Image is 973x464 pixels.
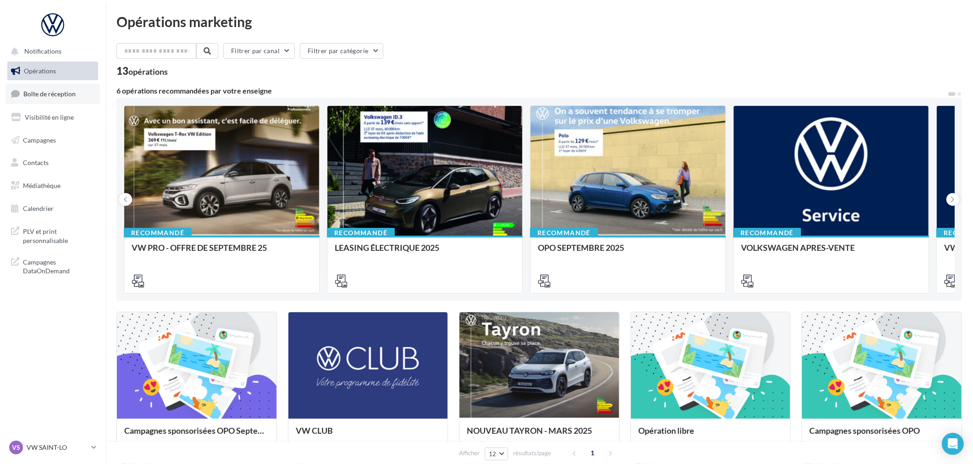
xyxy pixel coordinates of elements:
span: 1 [585,446,600,460]
span: Campagnes [23,136,56,144]
a: Médiathèque [6,176,100,195]
div: NOUVEAU TAYRON - MARS 2025 [467,426,612,444]
a: VS VW SAINT-LO [7,439,98,456]
a: Boîte de réception [6,84,100,104]
div: Open Intercom Messenger [942,433,964,455]
button: 12 [485,447,508,460]
span: Campagnes DataOnDemand [23,256,94,276]
span: PLV et print personnalisable [23,225,94,245]
span: Visibilité en ligne [25,113,74,121]
span: Afficher [459,449,480,458]
div: LEASING ÉLECTRIQUE 2025 [335,243,515,261]
a: Contacts [6,153,100,172]
span: Opérations [24,67,56,75]
div: VW CLUB [296,426,441,444]
span: Boîte de réception [23,90,76,98]
div: OPO SEPTEMBRE 2025 [538,243,718,261]
div: Campagnes sponsorisées OPO [809,426,954,444]
a: PLV et print personnalisable [6,221,100,249]
div: 13 [116,66,168,76]
div: Recommandé [124,228,192,238]
div: Recommandé [530,228,598,238]
span: Notifications [24,48,61,55]
div: Campagnes sponsorisées OPO Septembre [124,426,269,444]
span: Calendrier [23,204,54,212]
span: 12 [489,450,497,458]
button: Filtrer par catégorie [300,43,383,59]
span: Médiathèque [23,182,61,189]
p: VW SAINT-LO [27,443,88,452]
a: Visibilité en ligne [6,108,100,127]
a: Opérations [6,61,100,81]
a: Calendrier [6,199,100,218]
button: Filtrer par canal [223,43,295,59]
span: VS [12,443,20,452]
a: Campagnes DataOnDemand [6,252,100,279]
div: VW PRO - OFFRE DE SEPTEMBRE 25 [132,243,312,261]
div: opérations [128,67,168,76]
span: résultats/page [513,449,551,458]
div: Opérations marketing [116,15,962,28]
div: Recommandé [733,228,801,238]
div: Recommandé [327,228,395,238]
div: VOLKSWAGEN APRES-VENTE [741,243,921,261]
a: Campagnes [6,131,100,150]
div: 6 opérations recommandées par votre enseigne [116,87,947,94]
div: Opération libre [638,426,783,444]
span: Contacts [23,159,49,166]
